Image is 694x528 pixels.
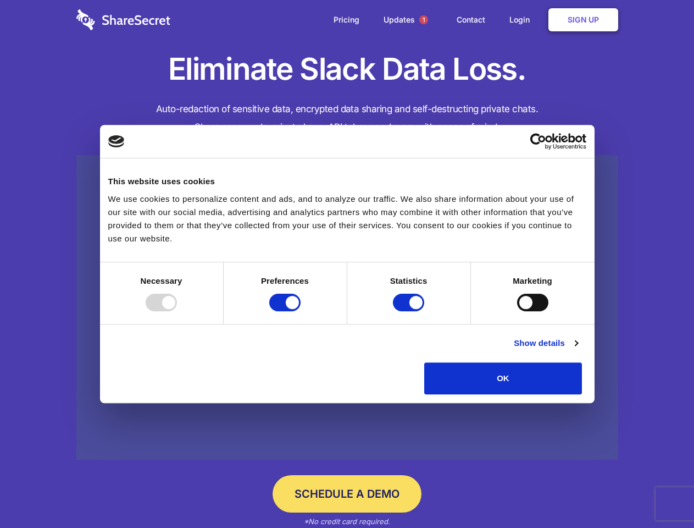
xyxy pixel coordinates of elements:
strong: Statistics [390,276,427,285]
em: *No credit card required. [304,517,390,526]
div: We use cookies to personalize content and ads, and to analyze our traffic. We also share informat... [108,193,586,245]
strong: Marketing [513,276,552,285]
a: Pricing [323,3,370,37]
button: OK [424,362,582,394]
a: Contact [446,3,496,37]
a: Sign Up [548,8,618,31]
img: logo [108,135,125,147]
a: Wistia video thumbnail [76,155,618,460]
strong: Necessary [141,276,182,285]
h4: Auto-redaction of sensitive data, encrypted data sharing and self-destructing private chats. Shar... [76,100,618,136]
h1: Eliminate Slack Data Loss. [76,50,618,89]
div: This website uses cookies [108,175,586,188]
img: logo-wordmark-white-trans-d4663122ce5f474addd5e946df7df03e33cb6a1c49d2221995e7729f52c070b2.svg [76,9,170,30]
a: Usercentrics Cookiebot - opens in a new window [490,133,586,150]
a: Login [498,3,546,37]
strong: Preferences [261,276,309,285]
a: Schedule a Demo [273,475,421,513]
a: Show details [514,337,578,350]
span: 1 [419,15,428,24]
